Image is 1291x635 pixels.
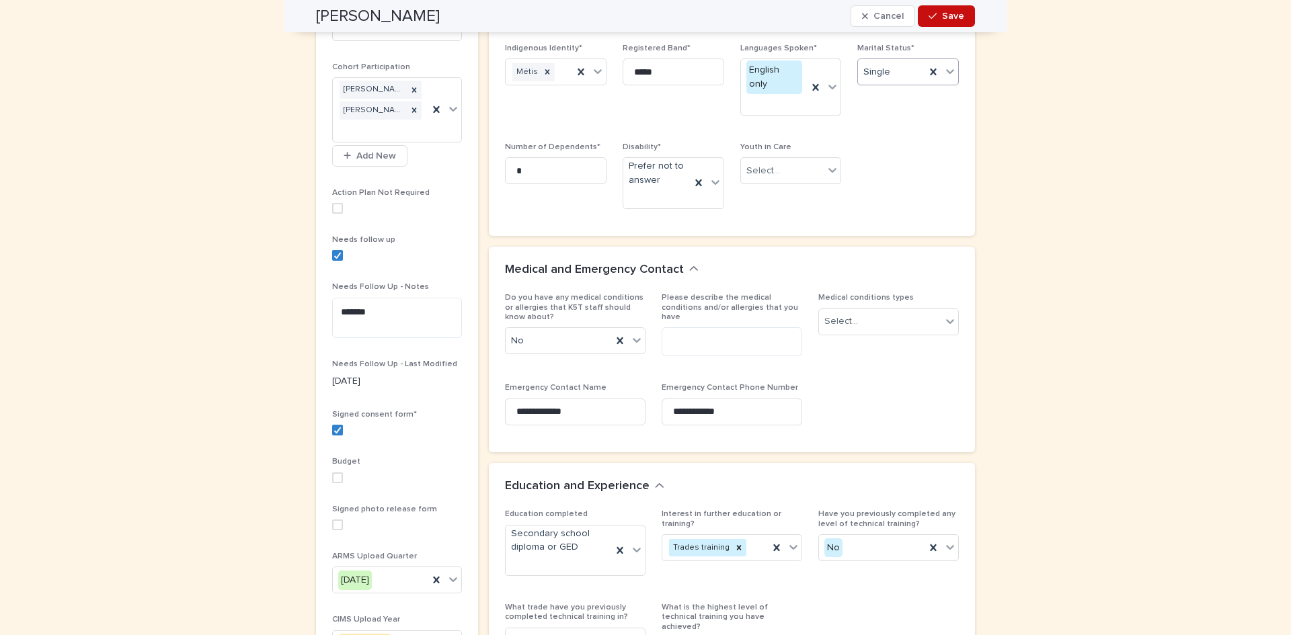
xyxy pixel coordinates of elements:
[332,374,462,388] p: [DATE]
[505,479,650,494] h2: Education and Experience
[824,538,843,558] div: No
[332,458,360,466] span: Budget
[662,294,798,321] span: Please describe the medical conditions and/or allergies that you have
[505,263,699,278] button: Medical and Emergency Contact
[623,44,691,52] span: Registered Band*
[505,479,664,494] button: Education and Experience
[332,236,395,244] span: Needs follow up
[340,101,407,120] div: [PERSON_NAME] - SPP- [DATE]
[505,143,600,151] span: Number of Dependents*
[873,11,904,21] span: Cancel
[505,384,607,392] span: Emergency Contact Name
[623,143,661,151] span: Disability*
[332,145,407,167] button: Add New
[332,505,437,513] span: Signed photo release form
[942,11,964,21] span: Save
[340,81,407,99] div: [PERSON_NAME] - KCAD12- [DATE]
[505,44,582,52] span: Indigenous Identity*
[740,44,817,52] span: Languages Spoken*
[740,143,791,151] span: Youth in Care
[863,65,890,79] span: Single
[662,510,781,527] span: Interest in further education or training?
[511,334,524,348] span: No
[332,552,417,560] span: ARMS Upload Quarter
[511,527,607,555] span: Secondary school diploma or GED
[662,603,768,631] span: What is the highest level of technical training you have achieved?
[505,263,684,278] h2: Medical and Emergency Contact
[857,44,914,52] span: Marital Status*
[629,159,685,187] span: Prefer not to answer
[669,539,732,557] div: Trades training
[505,510,588,518] span: Education completed
[662,384,798,392] span: Emergency Contact Phone Number
[332,63,410,71] span: Cohort Participation
[512,63,540,81] div: Métis
[338,570,372,590] div: [DATE]
[332,189,430,197] span: Action Plan Not Required
[818,510,955,527] span: Have you previously completed any level of technical training?
[851,5,915,27] button: Cancel
[746,60,803,94] div: English only
[918,5,975,27] button: Save
[818,294,914,302] span: Medical conditions types
[332,360,457,368] span: Needs Follow Up - Last Modified
[332,616,400,624] span: CIMS Upload Year
[332,283,429,291] span: Needs Follow Up - Notes
[505,603,628,621] span: What trade have you previously completed technical training in?
[356,151,396,161] span: Add New
[824,314,858,329] div: Select...
[505,294,643,321] span: Do you have any medical conditions or allergies that K5T staff should know about?
[332,411,417,419] span: Signed consent form*
[316,7,440,26] h2: [PERSON_NAME]
[746,164,780,178] div: Select...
